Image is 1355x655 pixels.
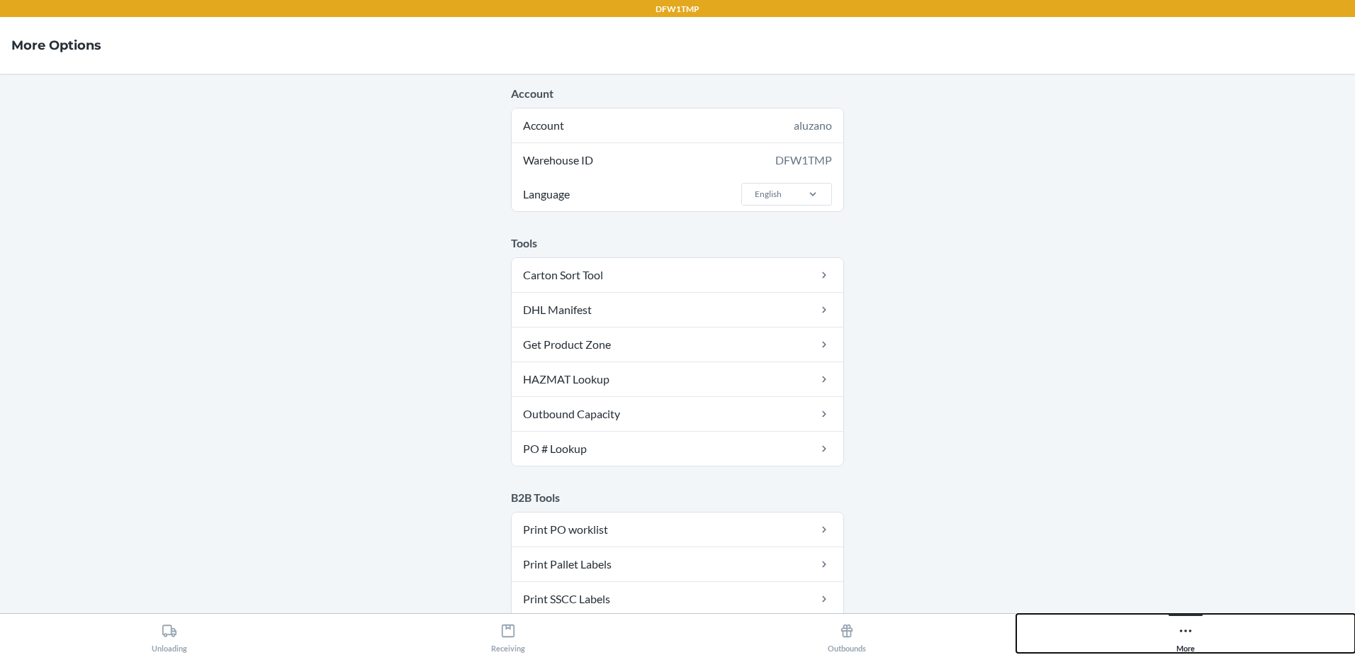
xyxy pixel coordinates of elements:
[339,614,677,653] button: Receiving
[512,327,843,362] a: Get Product Zone
[512,362,843,396] a: HAZMAT Lookup
[512,547,843,581] a: Print Pallet Labels
[512,397,843,431] a: Outbound Capacity
[755,188,782,201] div: English
[794,117,832,134] div: aluzano
[491,617,525,653] div: Receiving
[511,489,844,506] p: B2B Tools
[11,36,101,55] h4: More Options
[521,177,572,211] span: Language
[1176,617,1195,653] div: More
[512,258,843,292] a: Carton Sort Tool
[512,513,843,547] a: Print PO worklist
[511,85,844,102] p: Account
[512,293,843,327] a: DHL Manifest
[1016,614,1355,653] button: More
[753,188,755,201] input: LanguageEnglish
[828,617,866,653] div: Outbounds
[512,143,843,177] div: Warehouse ID
[656,3,699,16] p: DFW1TMP
[512,432,843,466] a: PO # Lookup
[152,617,187,653] div: Unloading
[512,108,843,142] div: Account
[677,614,1016,653] button: Outbounds
[775,152,832,169] div: DFW1TMP
[512,582,843,616] a: Print SSCC Labels
[511,235,844,252] p: Tools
